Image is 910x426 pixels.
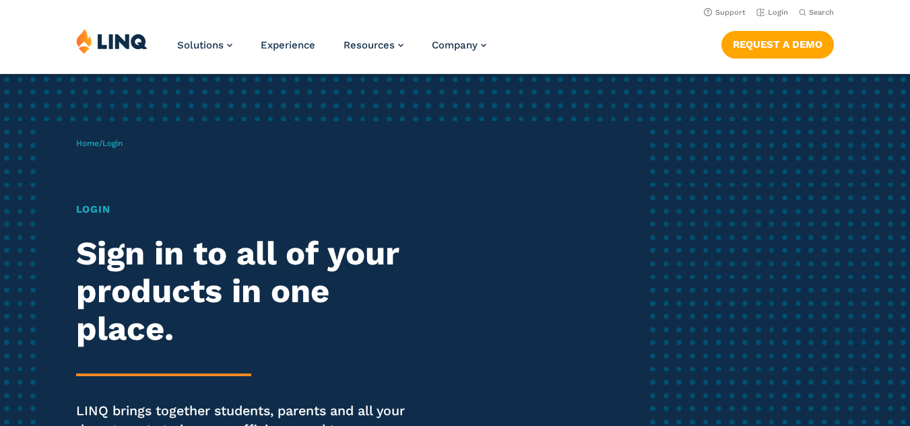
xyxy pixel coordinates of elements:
[177,39,224,51] span: Solutions
[432,39,486,51] a: Company
[76,139,123,148] span: /
[756,8,788,17] a: Login
[76,235,427,348] h2: Sign in to all of your products in one place.
[76,28,148,54] img: LINQ | K‑12 Software
[102,139,123,148] span: Login
[177,28,486,73] nav: Primary Navigation
[177,39,232,51] a: Solutions
[76,202,427,217] h1: Login
[799,7,834,17] button: Open Search Bar
[344,39,403,51] a: Resources
[721,31,834,58] a: Request a Demo
[344,39,395,51] span: Resources
[261,39,315,51] a: Experience
[809,8,834,17] span: Search
[76,139,99,148] a: Home
[432,39,478,51] span: Company
[704,8,746,17] a: Support
[721,28,834,58] nav: Button Navigation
